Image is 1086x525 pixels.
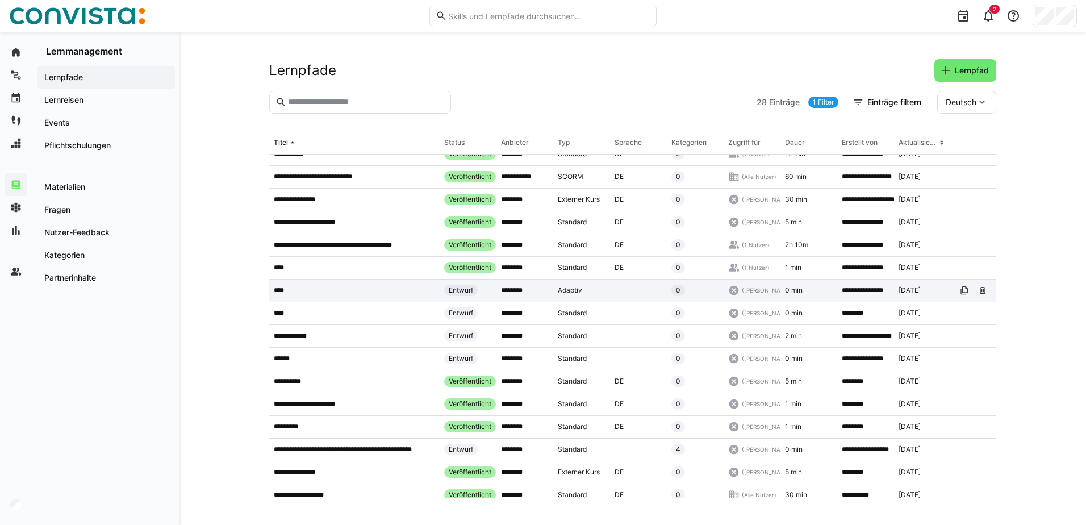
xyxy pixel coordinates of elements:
[449,195,491,204] span: Veröffentlicht
[899,286,921,295] span: [DATE]
[946,97,976,108] span: Deutsch
[615,172,624,181] span: DE
[676,331,680,340] span: 0
[558,445,587,454] span: Standard
[899,354,921,363] span: [DATE]
[899,445,921,454] span: [DATE]
[558,490,587,499] span: Standard
[449,490,491,499] span: Veröffentlicht
[742,423,793,431] span: ([PERSON_NAME])
[899,195,921,204] span: [DATE]
[615,490,624,499] span: DE
[615,218,624,227] span: DE
[742,400,793,408] span: ([PERSON_NAME])
[953,65,991,76] span: Lernpfad
[785,286,803,295] span: 0 min
[676,218,680,227] span: 0
[866,97,923,108] span: Einträge filtern
[449,468,491,477] span: Veröffentlicht
[808,97,838,108] a: 1 Filter
[899,240,921,249] span: [DATE]
[899,377,921,386] span: [DATE]
[449,377,491,386] span: Veröffentlicht
[742,445,793,453] span: ([PERSON_NAME])
[615,138,642,147] div: Sprache
[676,490,680,499] span: 0
[558,218,587,227] span: Standard
[742,468,793,476] span: ([PERSON_NAME])
[785,138,805,147] div: Dauer
[785,399,801,409] span: 1 min
[615,263,624,272] span: DE
[449,399,491,409] span: Veröffentlicht
[615,195,624,204] span: DE
[615,422,624,431] span: DE
[676,263,680,272] span: 0
[449,422,491,431] span: Veröffentlicht
[449,286,473,295] span: Entwurf
[615,399,624,409] span: DE
[785,172,807,181] span: 60 min
[558,138,570,147] div: Typ
[501,138,529,147] div: Anbieter
[785,218,802,227] span: 5 min
[899,309,921,318] span: [DATE]
[449,218,491,227] span: Veröffentlicht
[615,468,624,477] span: DE
[676,172,680,181] span: 0
[676,354,680,363] span: 0
[558,309,587,318] span: Standard
[899,218,921,227] span: [DATE]
[785,240,808,249] span: 2h 10m
[785,377,802,386] span: 5 min
[558,354,587,363] span: Standard
[742,264,770,272] span: (1 Nutzer)
[742,241,770,249] span: (1 Nutzer)
[449,263,491,272] span: Veröffentlicht
[558,263,587,272] span: Standard
[558,286,582,295] span: Adaptiv
[447,11,650,21] input: Skills und Lernpfade durchsuchen…
[269,62,336,79] h2: Lernpfade
[449,309,473,318] span: Entwurf
[785,354,803,363] span: 0 min
[558,377,587,386] span: Standard
[558,331,587,340] span: Standard
[899,138,937,147] div: Aktualisiert am
[899,172,921,181] span: [DATE]
[842,138,878,147] div: Erstellt von
[615,377,624,386] span: DE
[671,138,707,147] div: Kategorien
[449,240,491,249] span: Veröffentlicht
[676,422,680,431] span: 0
[728,138,761,147] div: Zugriff für
[742,491,776,499] span: (Alle Nutzer)
[558,422,587,431] span: Standard
[785,445,803,454] span: 0 min
[742,286,793,294] span: ([PERSON_NAME])
[676,468,680,477] span: 0
[742,195,793,203] span: ([PERSON_NAME])
[449,172,491,181] span: Veröffentlicht
[993,6,996,13] span: 2
[676,445,680,454] span: 4
[899,263,921,272] span: [DATE]
[785,331,802,340] span: 2 min
[558,468,600,477] span: Externer Kurs
[449,331,473,340] span: Entwurf
[615,240,624,249] span: DE
[899,331,921,340] span: [DATE]
[444,138,465,147] div: Status
[899,422,921,431] span: [DATE]
[785,422,801,431] span: 1 min
[742,377,793,385] span: ([PERSON_NAME])
[757,97,767,108] span: 28
[934,59,996,82] button: Lernpfad
[742,355,793,363] span: ([PERSON_NAME])
[449,445,473,454] span: Entwurf
[676,195,680,204] span: 0
[676,377,680,386] span: 0
[785,309,803,318] span: 0 min
[676,399,680,409] span: 0
[742,309,793,317] span: ([PERSON_NAME])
